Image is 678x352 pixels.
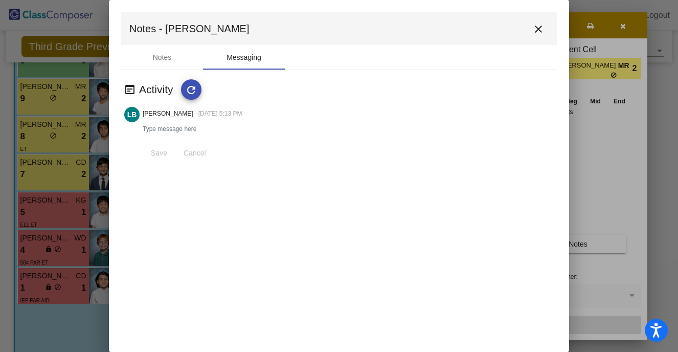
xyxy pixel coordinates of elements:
[185,84,197,96] mat-icon: refresh
[139,83,181,96] h3: Activity
[124,83,136,96] mat-icon: wysiwyg
[227,52,261,63] div: Messaging
[124,107,140,122] mat-chip-avatar: LB
[184,149,206,157] span: Cancel
[143,109,193,118] p: [PERSON_NAME]
[198,110,242,117] span: [DATE] 5:13 PM
[532,23,545,35] mat-icon: close
[151,149,167,157] span: Save
[129,20,250,37] span: Notes - [PERSON_NAME]
[153,52,172,63] div: Notes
